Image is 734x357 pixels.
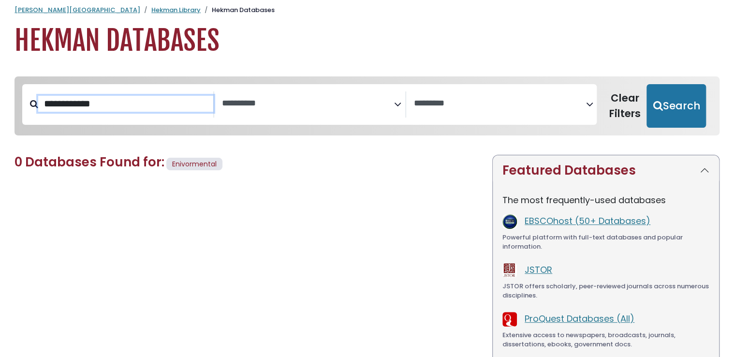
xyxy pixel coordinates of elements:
[15,25,719,57] h1: Hekman Databases
[201,5,275,15] li: Hekman Databases
[525,264,552,276] a: JSTOR
[502,193,709,207] p: The most frequently-used databases
[525,215,650,227] a: EBSCOhost (50+ Databases)
[38,96,213,112] input: Search database by title or keyword
[493,155,719,186] button: Featured Databases
[15,76,719,135] nav: Search filters
[525,312,634,325] a: ProQuest Databases (All)
[172,159,217,169] span: Enivormental
[502,330,709,349] div: Extensive access to newspapers, broadcasts, journals, dissertations, ebooks, government docs.
[646,84,706,128] button: Submit for Search Results
[414,99,586,109] textarea: Search
[15,153,164,171] span: 0 Databases Found for:
[602,84,646,128] button: Clear Filters
[502,233,709,252] div: Powerful platform with full-text databases and popular information.
[222,99,394,109] textarea: Search
[502,282,709,300] div: JSTOR offers scholarly, peer-reviewed journals across numerous disciplines.
[15,5,719,15] nav: breadcrumb
[151,5,201,15] a: Hekman Library
[15,5,140,15] a: [PERSON_NAME][GEOGRAPHIC_DATA]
